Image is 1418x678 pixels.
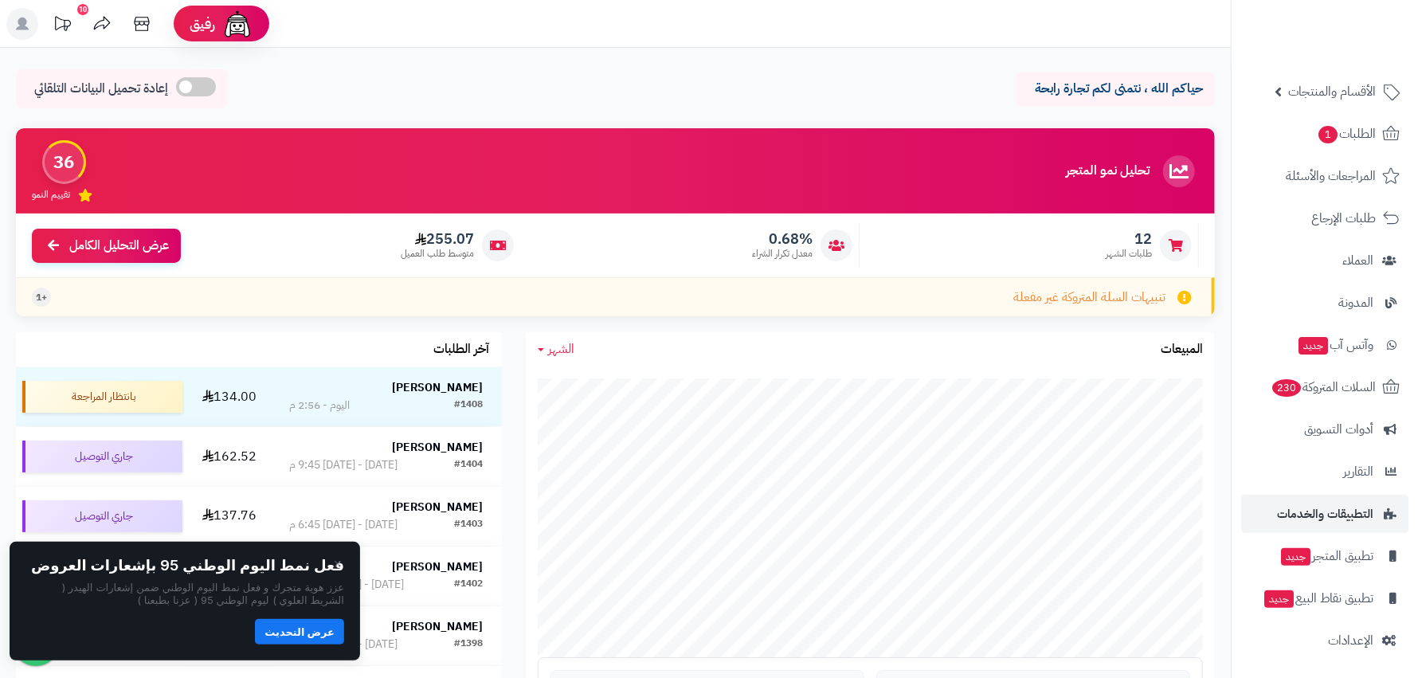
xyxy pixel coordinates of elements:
img: logo-2.png [1310,43,1403,76]
a: السلات المتروكة230 [1241,368,1408,406]
span: السلات المتروكة [1271,376,1376,398]
span: رفيق [190,14,215,33]
span: طلبات الإرجاع [1311,207,1376,229]
span: التقارير [1343,460,1373,483]
h3: المبيعات [1161,343,1203,357]
span: 255.07 [401,230,474,248]
span: 0.68% [752,230,813,248]
span: جديد [1299,337,1328,355]
td: 162.52 [189,427,271,486]
strong: [PERSON_NAME] [393,439,484,456]
span: جديد [1281,548,1310,566]
h3: تحليل نمو المتجر [1066,164,1150,178]
a: أدوات التسويق [1241,410,1408,449]
span: وآتس آب [1297,334,1373,356]
a: التقارير [1241,453,1408,491]
a: طلبات الإرجاع [1241,199,1408,237]
span: المراجعات والأسئلة [1286,165,1376,187]
h3: آخر الطلبات [434,343,490,357]
div: اليوم - 2:56 م [289,398,350,413]
span: معدل تكرار الشراء [752,247,813,261]
strong: [PERSON_NAME] [393,618,484,635]
span: المدونة [1338,292,1373,314]
span: 230 [1272,379,1301,397]
a: وآتس آبجديد [1241,326,1408,364]
div: [DATE] - [DATE] 6:45 م [289,517,398,533]
span: الطلبات [1317,123,1376,145]
span: تنبيهات السلة المتروكة غير مفعلة [1013,288,1165,307]
strong: [PERSON_NAME] [393,379,484,396]
span: 1 [1318,126,1338,143]
a: تطبيق المتجرجديد [1241,537,1408,575]
div: [DATE] - [DATE] 9:45 م [289,457,398,473]
a: الطلبات1 [1241,115,1408,153]
div: جاري التوصيل [22,500,182,532]
div: 10 [77,4,88,15]
span: الشهر [549,339,575,359]
a: التطبيقات والخدمات [1241,495,1408,533]
span: تطبيق نقاط البيع [1263,587,1373,609]
div: #1404 [455,457,484,473]
p: عزز هوية متجرك و فعل نمط اليوم الوطني ضمن إشعارات الهيدر ( الشريط العلوي ) ليوم الوطني 95 ( عزنا ... [25,581,344,607]
a: المدونة [1241,284,1408,322]
td: 137.76 [189,487,271,546]
td: 134.00 [189,367,271,426]
strong: [PERSON_NAME] [393,499,484,515]
a: عرض التحليل الكامل [32,229,181,263]
span: متوسط طلب العميل [401,247,474,261]
span: إعادة تحميل البيانات التلقائي [34,80,168,98]
a: الشهر [538,340,575,359]
a: تحديثات المنصة [42,8,82,44]
div: #1402 [455,577,484,593]
span: طلبات الشهر [1106,247,1152,261]
span: أدوات التسويق [1304,418,1373,441]
p: حياكم الله ، نتمنى لكم تجارة رابحة [1028,80,1203,98]
span: الأقسام والمنتجات [1288,80,1376,103]
span: تطبيق المتجر [1279,545,1373,567]
span: 12 [1106,230,1152,248]
h2: فعل نمط اليوم الوطني 95 بإشعارات العروض [31,558,344,574]
div: #1403 [455,517,484,533]
span: الإعدادات [1328,629,1373,652]
span: تقييم النمو [32,188,70,202]
a: تطبيق نقاط البيعجديد [1241,579,1408,617]
button: عرض التحديث [255,619,344,645]
div: بانتظار المراجعة [22,381,182,413]
span: +1 [36,291,47,304]
strong: [PERSON_NAME] [393,558,484,575]
span: التطبيقات والخدمات [1277,503,1373,525]
span: عرض التحليل الكامل [69,237,169,255]
span: جديد [1264,590,1294,608]
img: ai-face.png [221,8,253,40]
div: جاري التوصيل [22,441,182,472]
div: #1398 [455,637,484,653]
span: العملاء [1342,249,1373,272]
div: #1408 [455,398,484,413]
a: المراجعات والأسئلة [1241,157,1408,195]
a: العملاء [1241,241,1408,280]
a: الإعدادات [1241,621,1408,660]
